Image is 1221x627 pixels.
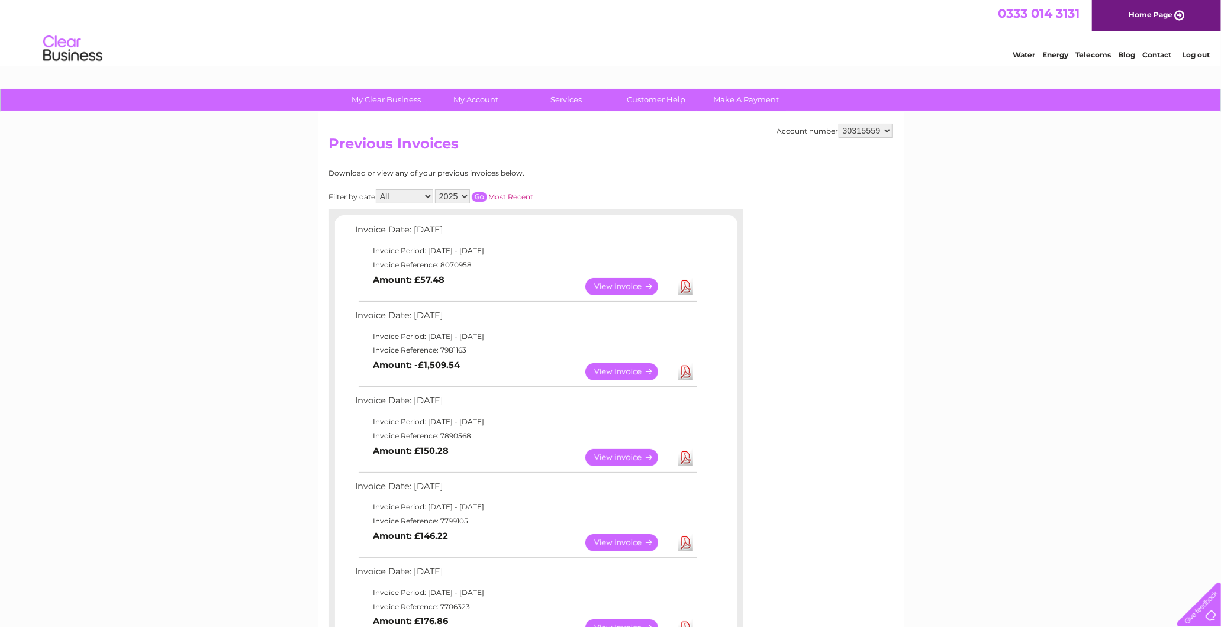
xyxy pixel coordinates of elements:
[353,343,699,357] td: Invoice Reference: 7981163
[329,189,640,203] div: Filter by date
[353,222,699,244] td: Invoice Date: [DATE]
[1042,50,1068,59] a: Energy
[1182,50,1210,59] a: Log out
[1142,50,1171,59] a: Contact
[373,616,449,626] b: Amount: £176.86
[678,363,693,380] a: Download
[678,534,693,551] a: Download
[353,586,699,600] td: Invoice Period: [DATE] - [DATE]
[353,479,699,500] td: Invoice Date: [DATE]
[697,89,795,111] a: Make A Payment
[337,89,435,111] a: My Clear Business
[585,449,672,466] a: View
[353,514,699,528] td: Invoice Reference: 7799105
[43,31,103,67] img: logo.png
[373,531,449,541] b: Amount: £146.22
[353,308,699,329] td: Invoice Date: [DATE]
[353,429,699,443] td: Invoice Reference: 7890568
[353,244,699,258] td: Invoice Period: [DATE] - [DATE]
[517,89,615,111] a: Services
[353,258,699,272] td: Invoice Reference: 8070958
[329,169,640,177] div: Download or view any of your previous invoices below.
[373,360,460,370] b: Amount: -£1,509.54
[607,89,705,111] a: Customer Help
[353,564,699,586] td: Invoice Date: [DATE]
[1013,50,1035,59] a: Water
[1075,50,1111,59] a: Telecoms
[585,534,672,551] a: View
[777,124,893,138] div: Account number
[353,393,699,415] td: Invoice Date: [DATE]
[353,600,699,614] td: Invoice Reference: 7706323
[585,363,672,380] a: View
[1118,50,1135,59] a: Blog
[373,274,445,285] b: Amount: £57.48
[353,500,699,514] td: Invoice Period: [DATE] - [DATE]
[329,135,893,158] h2: Previous Invoices
[427,89,525,111] a: My Account
[353,329,699,344] td: Invoice Period: [DATE] - [DATE]
[998,6,1080,21] a: 0333 014 3131
[678,278,693,295] a: Download
[678,449,693,466] a: Download
[373,445,449,456] b: Amount: £150.28
[353,415,699,429] td: Invoice Period: [DATE] - [DATE]
[585,278,672,295] a: View
[331,7,891,57] div: Clear Business is a trading name of Verastar Limited (registered in [GEOGRAPHIC_DATA] No. 3667643...
[489,192,534,201] a: Most Recent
